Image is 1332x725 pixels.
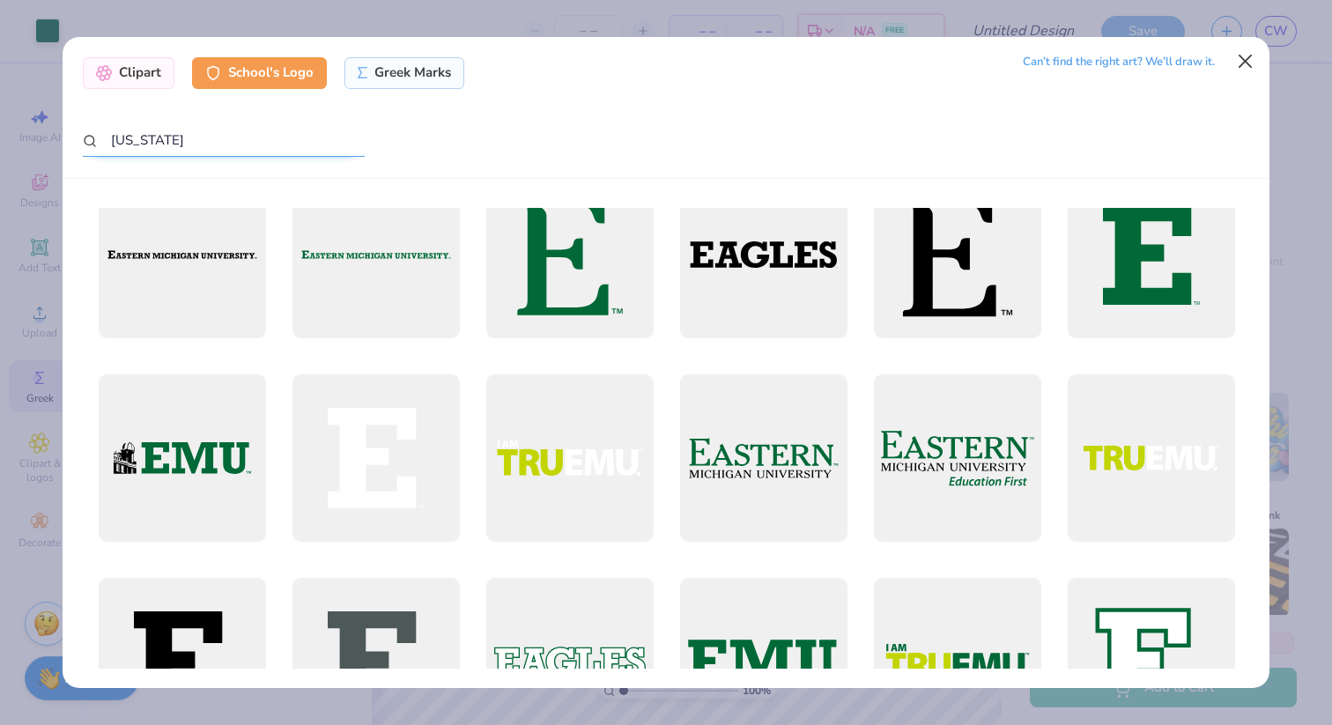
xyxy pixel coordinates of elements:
input: Search by name [83,124,365,157]
div: Greek Marks [344,57,465,89]
div: Can’t find the right art? We’ll draw it. [1023,47,1215,78]
div: School's Logo [192,57,327,89]
button: Close [1229,45,1262,78]
div: Clipart [83,57,174,89]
